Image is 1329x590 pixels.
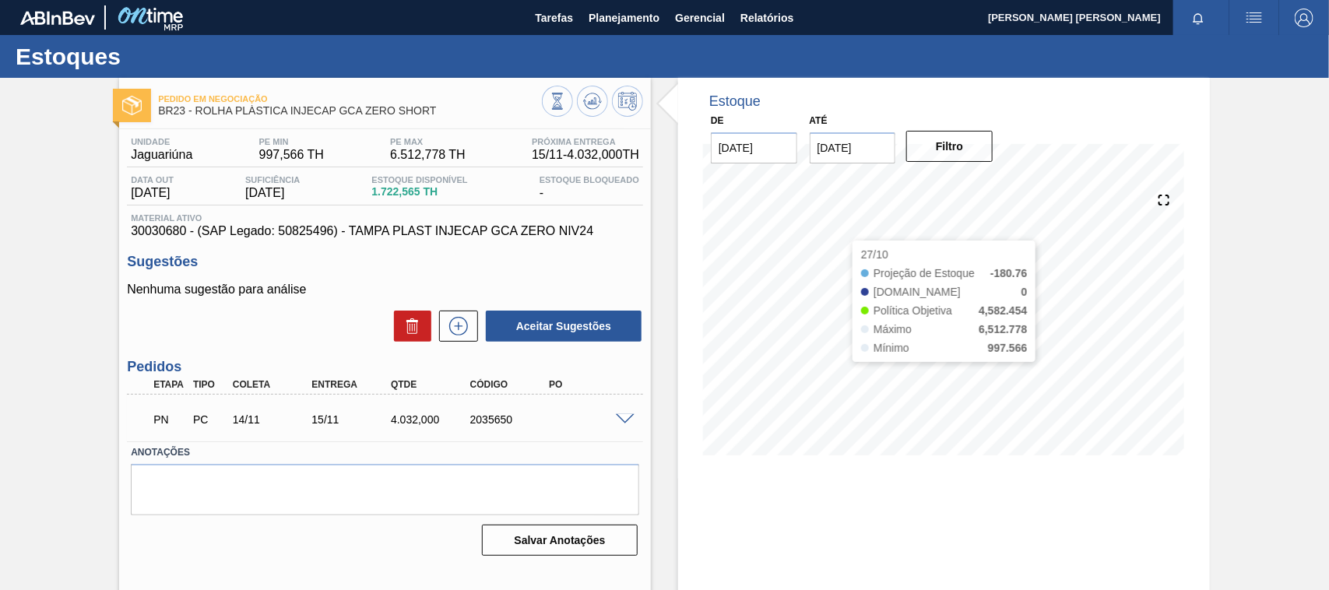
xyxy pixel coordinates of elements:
[577,86,608,117] button: Atualizar Gráfico
[189,379,230,390] div: Tipo
[229,413,317,426] div: 14/11/2025
[229,379,317,390] div: Coleta
[308,379,396,390] div: Entrega
[131,441,639,464] label: Anotações
[131,148,192,162] span: Jaguariúna
[540,175,639,184] span: Estoque Bloqueado
[390,137,466,146] span: PE MAX
[131,224,639,238] span: 30030680 - (SAP Legado: 50825496) - TAMPA PLAST INJECAP GCA ZERO NIV24
[709,93,761,110] div: Estoque
[545,379,633,390] div: PO
[711,115,724,126] label: De
[532,148,639,162] span: 15/11 - 4.032,000 TH
[906,131,993,162] button: Filtro
[16,47,292,65] h1: Estoques
[308,413,396,426] div: 15/11/2025
[478,309,643,343] div: Aceitar Sugestões
[1245,9,1264,27] img: userActions
[390,148,466,162] span: 6.512,778 TH
[149,379,190,390] div: Etapa
[740,9,793,27] span: Relatórios
[149,402,190,437] div: Pedido em Negociação
[153,413,186,426] p: PN
[532,137,639,146] span: Próxima Entrega
[387,379,475,390] div: Qtde
[466,379,554,390] div: Código
[131,186,174,200] span: [DATE]
[127,359,643,375] h3: Pedidos
[158,94,542,104] span: Pedido em Negociação
[612,86,643,117] button: Programar Estoque
[387,413,475,426] div: 4.032,000
[535,9,573,27] span: Tarefas
[245,186,300,200] span: [DATE]
[245,175,300,184] span: Suficiência
[371,186,467,198] span: 1.722,565 TH
[810,132,896,163] input: dd/mm/yyyy
[1173,7,1223,29] button: Notificações
[711,132,797,163] input: dd/mm/yyyy
[371,175,467,184] span: Estoque Disponível
[486,311,642,342] button: Aceitar Sugestões
[386,311,431,342] div: Excluir Sugestões
[127,283,643,297] p: Nenhuma sugestão para análise
[122,96,142,115] img: Ícone
[189,413,230,426] div: Pedido de Compra
[675,9,725,27] span: Gerencial
[589,9,659,27] span: Planejamento
[482,525,638,556] button: Salvar Anotações
[158,105,542,117] span: BR23 - ROLHA PLÁSTICA INJECAP GCA ZERO SHORT
[259,148,324,162] span: 997,566 TH
[810,115,828,126] label: Até
[20,11,95,25] img: TNhmsLtSVTkK8tSr43FrP2fwEKptu5GPRR3wAAAABJRU5ErkJggg==
[1295,9,1313,27] img: Logout
[431,311,478,342] div: Nova sugestão
[131,213,639,223] span: Material ativo
[259,137,324,146] span: PE MIN
[127,254,643,270] h3: Sugestões
[536,175,643,200] div: -
[466,413,554,426] div: 2035650
[131,175,174,184] span: Data out
[542,86,573,117] button: Visão Geral dos Estoques
[131,137,192,146] span: Unidade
